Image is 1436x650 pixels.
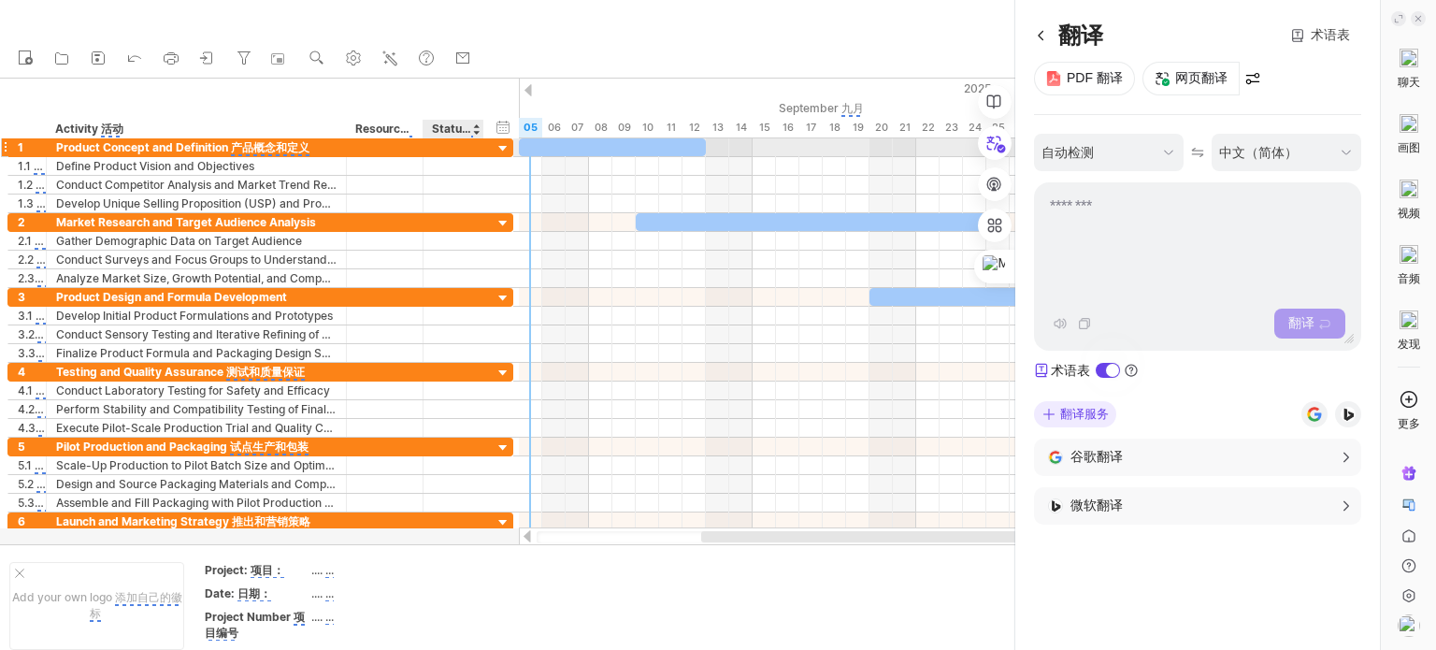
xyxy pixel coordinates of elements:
monica-translate-origin-text: Conduct Competitor Analysis and Market Trend Research [56,178,364,192]
div: Wednesday, 24 September 2025 [963,118,986,137]
monica-translate-origin-text: 2.3 [18,271,44,285]
monica-translate-origin-text: 3.2 [18,327,44,341]
div: Thursday, 18 September 2025 [823,118,846,137]
monica-translate-origin-text: Activity [55,122,98,136]
monica-translate-origin-text: 4.1 [18,383,33,397]
monica-translate-translate: 添加自己的徽标 [90,590,182,622]
div: Sunday, 14 September 2025 [729,118,753,137]
monica-translate-translate: 推出和营销策略 [232,514,310,530]
monica-translate-origin-text: 2.2 [18,253,34,267]
monica-translate-origin-text: Conduct Sensory Testing and Iterative Refining of Formulas [56,327,371,341]
div: 6 [18,513,46,530]
div: Monday, 8 September 2025 [589,118,612,137]
div: 5 [18,438,46,455]
div: Saturday, 20 September 2025 [869,118,893,137]
monica-translate-translate: 活动 [101,122,123,137]
div: Tuesday, 9 September 2025 [612,118,636,137]
div: Wednesday, 17 September 2025 [799,118,823,137]
monica-translate-origin-text: Assemble and Fill Packaging with Pilot Production Batch [56,496,355,510]
monica-translate-origin-text: Conduct Surveys and Focus Groups to Understand Customer Needs [56,253,420,267]
div: 4 [18,363,46,381]
monica-translate-origin-text: Scale-Up Production to Pilot Batch Size and Optimize Manufacturing Process [56,458,467,472]
div: Sunday, 21 September 2025 [893,118,916,137]
monica-translate-origin-text: September [779,101,839,115]
monica-translate-origin-text: Resource [355,122,409,136]
div: 1 [18,138,46,156]
monica-translate-origin-text: 2.1 [18,234,32,248]
monica-translate-origin-text: Analyze Market Size, Growth Potential, and Competitive Landscape [56,271,416,285]
monica-translate-translate: 九月 [841,101,864,117]
monica-translate-origin-text: 3.3 [18,346,45,360]
monica-translate-origin-text: 5.3 [18,496,44,510]
div: Monday, 15 September 2025 [753,118,776,137]
monica-translate-translate: 产品概念和定义 [231,140,309,156]
monica-translate-origin-text: Conduct Laboratory Testing for Safety and Efficacy [56,383,330,397]
monica-translate-translate: 地位 [471,122,494,137]
monica-translate-translate: ... [325,563,334,579]
monica-translate-origin-text: .... [311,586,323,600]
monica-translate-origin-text: Execute Pilot-Scale Production Trial and Quality Control Checks [56,421,397,435]
monica-translate-origin-text: Pilot Production and Packaging [56,440,227,454]
monica-translate-origin-text: Market Research and Target Audience Analysis [56,215,316,229]
monica-translate-origin-text: 3.1 [18,309,33,323]
monica-translate-origin-text: .... [311,563,323,577]
monica-translate-origin-text: Add your own logo [12,590,112,604]
div: 2 [18,213,46,231]
monica-translate-origin-text: Gather Demographic Data on Target Audience [56,234,302,248]
monica-translate-translate: ... [325,610,334,626]
monica-translate-origin-text: Project: [205,563,248,577]
monica-translate-origin-text: Launch and Marketing Strategy [56,514,229,528]
monica-translate-translate: 日期： [237,586,271,602]
monica-translate-origin-text: Develop Unique Selling Proposition (USP) and Product Positioning Statement [56,196,465,210]
monica-translate-origin-text: 5.1 [18,458,32,472]
div: Saturday, 6 September 2025 [542,118,566,137]
div: Wednesday, 10 September 2025 [636,118,659,137]
monica-translate-origin-text: 5.2 [18,477,34,491]
div: Tuesday, 16 September 2025 [776,118,799,137]
div: Tuesday, 23 September 2025 [940,118,963,137]
monica-translate-translate: ... [325,586,334,602]
div: September 2025 [425,98,1127,118]
monica-translate-origin-text: 1.1 [18,159,31,173]
monica-translate-translate: 项目： [251,563,284,579]
monica-translate-origin-text: 1.2 [18,178,33,192]
monica-translate-translate: 项目编号 [205,610,305,642]
div: Saturday, 13 September 2025 [706,118,729,137]
monica-translate-origin-text: Testing and Quality Assurance [56,365,223,379]
monica-translate-translate: 测试和质量保证 [226,365,305,381]
monica-translate-origin-text: Finalize Product Formula and Packaging Design Specifications [56,346,389,360]
monica-translate-origin-text: Design and Source Packaging Materials and Components [56,477,362,491]
monica-translate-origin-text: Perform Stability and Compatibility Testing of Final Formula [56,402,373,416]
div: Friday, 12 September 2025 [682,118,706,137]
monica-translate-translate: 资源 [409,122,432,137]
monica-translate-origin-text: Define Product Vision and Objectives [56,159,254,173]
monica-translate-origin-text: 4.3 [18,421,45,435]
monica-translate-origin-text: Date: [205,586,235,600]
div: 3 [18,288,46,306]
monica-translate-origin-text: 4.2 [18,402,44,416]
monica-translate-origin-text: Status [432,122,471,136]
div: Sunday, 7 September 2025 [566,118,589,137]
div: Friday, 19 September 2025 [846,118,869,137]
monica-translate-origin-text: 1.3 [18,196,34,210]
monica-translate-origin-text: Project Number [205,610,291,624]
div: Friday, 5 September 2025 [519,118,542,137]
monica-translate-origin-text: Product Design and Formula Development [56,290,287,304]
div: Monday, 22 September 2025 [916,118,940,137]
monica-translate-origin-text: Develop Initial Product Formulations and Prototypes [56,309,333,323]
div: Thursday, 11 September 2025 [659,118,682,137]
monica-translate-origin-text: Product Concept and Definition [56,140,228,154]
monica-translate-origin-text: .... [311,610,323,624]
monica-translate-translate: 试点生产和包装 [230,440,309,455]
